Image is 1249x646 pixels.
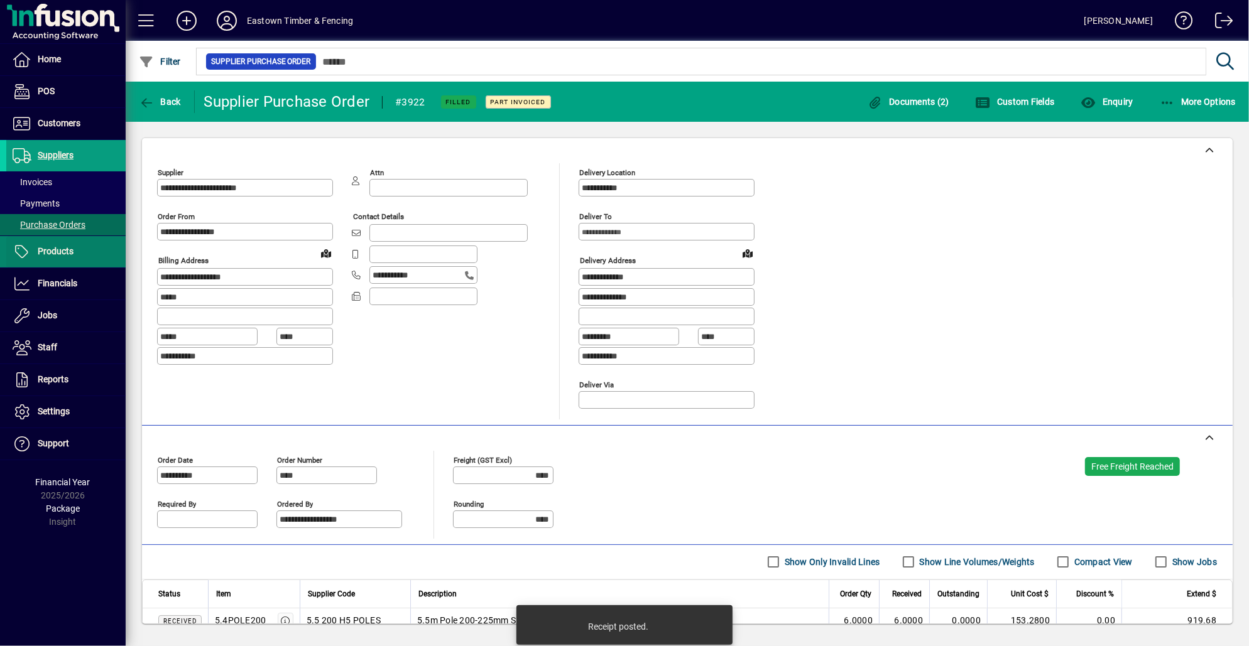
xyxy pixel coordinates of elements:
td: 6.0000 [829,608,879,633]
button: More Options [1157,90,1240,113]
span: Order Qty [840,587,871,601]
a: Invoices [6,171,126,193]
td: 0.00 [1056,608,1121,633]
td: 5.5 200 H5 POLES [300,608,410,633]
span: Financials [38,278,77,288]
a: Support [6,428,126,460]
div: 5.4POLE200 [215,614,266,627]
span: Discount % [1076,587,1114,601]
span: Enquiry [1081,97,1133,107]
span: Back [139,97,181,107]
a: View on map [738,243,758,263]
span: Jobs [38,310,57,320]
span: Documents (2) [868,97,949,107]
button: Documents (2) [864,90,952,113]
span: Received [163,618,197,625]
td: 919.68 [1121,608,1232,633]
span: Filled [446,98,471,106]
a: Customers [6,108,126,139]
span: Staff [38,342,57,352]
a: Settings [6,396,126,428]
span: Reports [38,374,68,384]
span: 5.5m Pole 200-225mm SED H5 [417,614,541,627]
span: Supplier Purchase Order [211,55,311,68]
span: Home [38,54,61,64]
button: Enquiry [1077,90,1136,113]
div: Supplier Purchase Order [204,92,370,112]
button: Add [166,9,207,32]
mat-label: Supplier [158,168,183,177]
td: 0.0000 [929,608,987,633]
mat-label: Attn [370,168,384,177]
a: POS [6,76,126,107]
span: Support [38,438,69,448]
label: Show Jobs [1170,556,1217,568]
td: 6.0000 [879,608,929,633]
span: Financial Year [36,477,90,487]
mat-label: Order date [158,455,193,464]
span: Settings [38,406,70,416]
a: Products [6,236,126,267]
label: Show Only Invalid Lines [782,556,880,568]
span: Outstanding [937,587,979,601]
mat-label: Delivery Location [579,168,635,177]
div: Eastown Timber & Fencing [247,11,353,31]
a: Staff [6,332,126,363]
mat-label: Freight (GST excl) [454,455,512,464]
span: Status [158,587,180,601]
span: More Options [1160,97,1236,107]
span: Description [418,587,457,601]
a: Knowledge Base [1165,3,1193,43]
td: 153.2800 [987,608,1056,633]
span: Suppliers [38,150,74,160]
mat-label: Order number [277,455,322,464]
span: Package [46,503,80,514]
a: Purchase Orders [6,214,126,235]
a: View on map [316,243,336,263]
span: Supplier Code [308,587,355,601]
span: Invoices [13,177,52,187]
div: [PERSON_NAME] [1084,11,1153,31]
span: Part Invoiced [491,98,546,106]
mat-label: Order from [158,212,195,221]
span: Extend $ [1187,587,1216,601]
span: Custom Fields [976,97,1055,107]
button: Back [136,90,184,113]
app-page-header-button: Back [126,90,195,113]
a: Jobs [6,300,126,331]
mat-label: Deliver To [579,212,612,221]
a: Logout [1206,3,1233,43]
span: Customers [38,118,80,128]
span: Free Freight Reached [1091,461,1174,471]
label: Compact View [1072,556,1133,568]
button: Filter [136,50,184,73]
span: Received [892,587,922,601]
span: POS [38,86,55,96]
mat-label: Required by [158,499,196,508]
a: Payments [6,193,126,214]
div: Receipt posted. [588,620,648,633]
a: Home [6,44,126,75]
mat-label: Rounding [454,499,484,508]
button: Custom Fields [973,90,1058,113]
a: Financials [6,268,126,299]
label: Show Line Volumes/Weights [917,556,1035,568]
button: Profile [207,9,247,32]
mat-label: Deliver via [579,380,614,389]
span: Purchase Orders [13,220,85,230]
span: Products [38,246,74,256]
span: Filter [139,57,181,67]
mat-label: Ordered by [277,499,313,508]
span: Unit Cost $ [1011,587,1049,601]
span: Item [216,587,231,601]
div: #3922 [395,92,425,112]
a: Reports [6,364,126,396]
span: Payments [13,198,60,208]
